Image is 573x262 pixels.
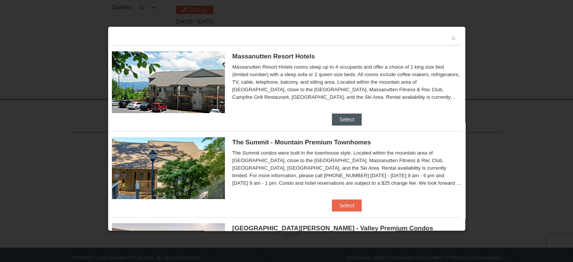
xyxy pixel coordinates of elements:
span: Massanutten Resort Hotels [232,53,315,60]
button: Select [332,199,362,211]
img: 19219026-1-e3b4ac8e.jpg [112,51,225,113]
div: The Summit condos were built in the townhouse style. Located within the mountain area of [GEOGRAP... [232,149,461,187]
button: Select [332,113,362,126]
span: The Summit - Mountain Premium Townhomes [232,139,371,146]
button: × [451,35,456,42]
span: [GEOGRAPHIC_DATA][PERSON_NAME] - Valley Premium Condos [232,225,433,232]
div: Massanutten Resort Hotels rooms sleep up to 4 occupants and offer a choice of 1 king size bed (li... [232,63,461,101]
img: 19219034-1-0eee7e00.jpg [112,137,225,199]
